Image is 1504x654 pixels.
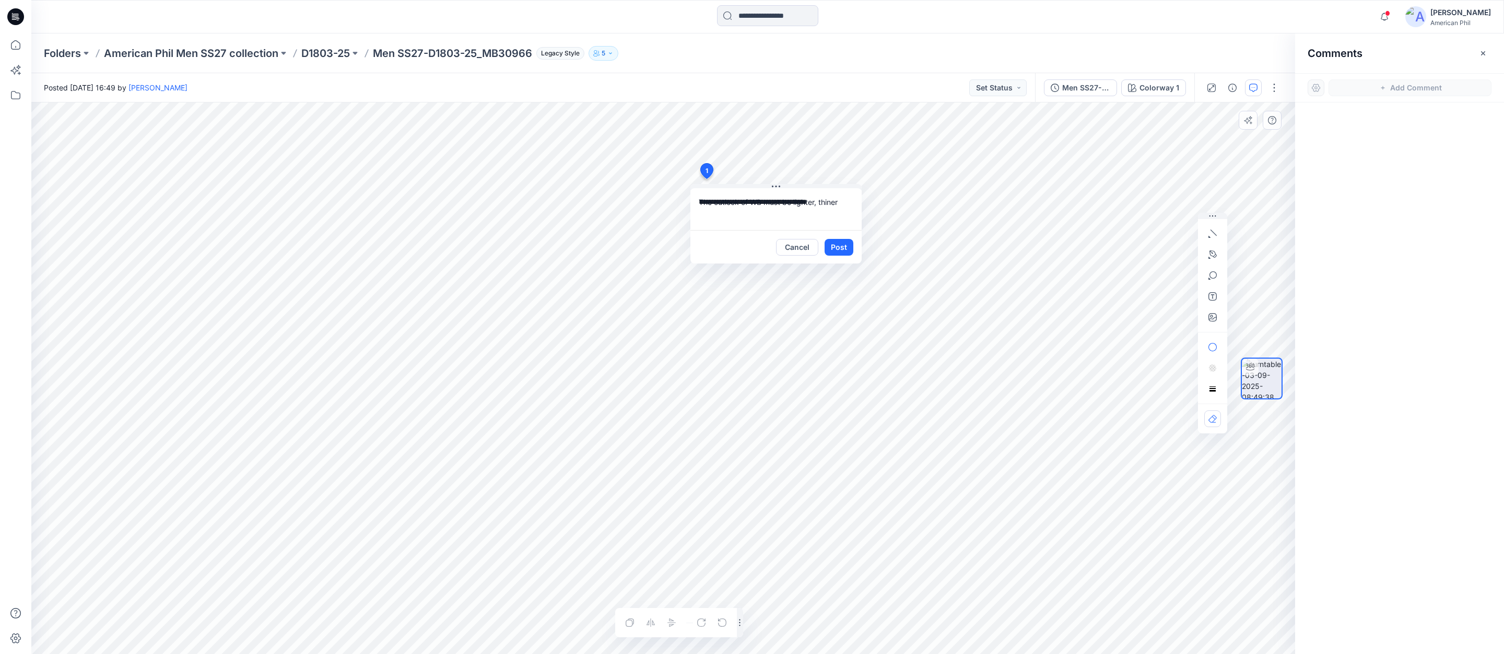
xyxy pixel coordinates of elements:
button: Men SS27-D1803-25_MX41352 [1044,79,1117,96]
button: 5 [589,46,618,61]
span: 1 [706,166,708,176]
h2: Comments [1308,47,1362,60]
div: [PERSON_NAME] [1430,6,1491,19]
div: Men SS27-D1803-25_MX41352 [1062,82,1110,94]
span: Posted [DATE] 16:49 by [44,82,187,93]
button: Post [825,239,853,256]
a: Folders [44,46,81,61]
img: avatar [1405,6,1426,27]
button: Details [1224,79,1241,96]
p: Men SS27-D1803-25_MB30966 [373,46,532,61]
a: [PERSON_NAME] [128,83,187,92]
button: Legacy Style [532,46,584,61]
button: Colorway 1 [1121,79,1186,96]
span: Legacy Style [536,47,584,60]
button: Cancel [776,239,818,256]
a: American Phil Men SS27 collection [104,46,278,61]
p: 5 [602,48,605,59]
div: Colorway 1 [1139,82,1179,94]
div: American Phil [1430,19,1491,27]
a: D1803-25 [301,46,350,61]
button: Add Comment [1329,79,1491,96]
img: turntable-03-09-2025-08:49:38 [1242,359,1282,398]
